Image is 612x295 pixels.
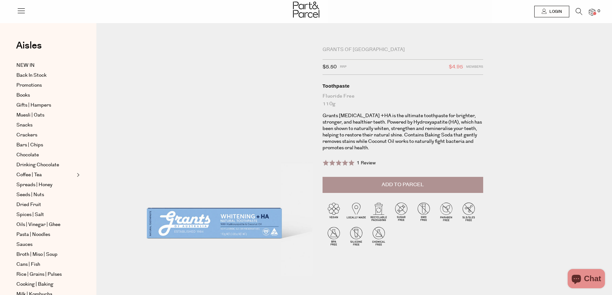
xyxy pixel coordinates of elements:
[323,83,483,89] div: Toothpaste
[16,261,75,268] a: Cans | Fish
[16,91,30,99] span: Books
[16,251,58,258] span: Broth | Miso | Soup
[16,231,50,239] span: Pasta | Noodles
[323,200,345,223] img: P_P-ICONS-Live_Bec_V11_Vegan.svg
[390,200,412,223] img: P_P-ICONS-Live_Bec_V11_Sugar_Free.svg
[16,121,32,129] span: Snacks
[16,82,75,89] a: Promotions
[357,160,376,166] span: 1 Review
[412,200,435,223] img: P_P-ICONS-Live_Bec_V11_GMO_Free.svg
[16,221,60,229] span: Oils | Vinegar | Ghee
[16,161,75,169] a: Drinking Chocolate
[16,151,39,159] span: Chocolate
[16,141,43,149] span: Bars | Chips
[16,131,75,139] a: Crackers
[16,171,42,179] span: Coffee | Tea
[382,181,424,188] span: Add to Parcel
[16,271,75,278] a: Rice | Grains | Pulses
[566,269,607,290] inbox-online-store-chat: Shopify online store chat
[345,200,368,223] img: P_P-ICONS-Live_Bec_V11_Locally_Made_2.svg
[323,113,483,151] p: Grants [MEDICAL_DATA] +HA is the ultimate toothpaste for brighter, stronger, and healthier teeth....
[16,101,51,109] span: Gifts | Hampers
[596,8,602,14] span: 0
[457,200,480,223] img: P_P-ICONS-Live_Bec_V11_SLS-SLES_Free.svg
[16,181,52,189] span: Spreads | Honey
[16,271,62,278] span: Rice | Grains | Pulses
[16,131,37,139] span: Crackers
[368,200,390,223] img: P_P-ICONS-Live_Bec_V11_Recyclable_Packaging.svg
[16,82,42,89] span: Promotions
[16,191,75,199] a: Seeds | Nuts
[548,9,562,14] span: Login
[16,141,75,149] a: Bars | Chips
[323,225,345,247] img: P_P-ICONS-Live_Bec_V11_BPA_Free.svg
[16,161,59,169] span: Drinking Chocolate
[16,111,44,119] span: Muesli | Oats
[16,181,75,189] a: Spreads | Honey
[323,63,337,71] span: $5.50
[16,211,75,219] a: Spices | Salt
[16,241,75,248] a: Sauces
[16,211,44,219] span: Spices | Salt
[116,49,313,282] img: Toothpaste
[16,91,75,99] a: Books
[16,111,75,119] a: Muesli | Oats
[16,281,75,288] a: Cooking | Baking
[16,261,40,268] span: Cans | Fish
[345,225,368,247] img: P_P-ICONS-Live_Bec_V11_Silicone_Free.svg
[16,101,75,109] a: Gifts | Hampers
[340,63,347,71] span: RRP
[16,251,75,258] a: Broth | Miso | Soup
[323,177,483,193] button: Add to Parcel
[16,151,75,159] a: Chocolate
[293,2,319,18] img: Part&Parcel
[466,63,483,71] span: Members
[589,9,595,15] a: 0
[16,191,44,199] span: Seeds | Nuts
[16,241,32,248] span: Sauces
[16,62,75,69] a: NEW IN
[16,281,53,288] span: Cooking | Baking
[16,201,75,209] a: Dried Fruit
[16,39,42,53] span: Aisles
[16,171,75,179] a: Coffee | Tea
[16,231,75,239] a: Pasta | Noodles
[323,92,483,108] div: Fluoride Free 110g
[75,171,80,179] button: Expand/Collapse Coffee | Tea
[16,72,47,79] span: Back In Stock
[435,200,457,223] img: P_P-ICONS-Live_Bec_V11_Paraben_Free.svg
[16,121,75,129] a: Snacks
[16,201,41,209] span: Dried Fruit
[16,72,75,79] a: Back In Stock
[323,47,483,53] div: Grants of [GEOGRAPHIC_DATA]
[16,62,35,69] span: NEW IN
[368,225,390,247] img: P_P-ICONS-Live_Bec_V11_Chemical_Free.svg
[449,63,463,71] span: $4.95
[16,221,75,229] a: Oils | Vinegar | Ghee
[16,41,42,57] a: Aisles
[534,6,569,17] a: Login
